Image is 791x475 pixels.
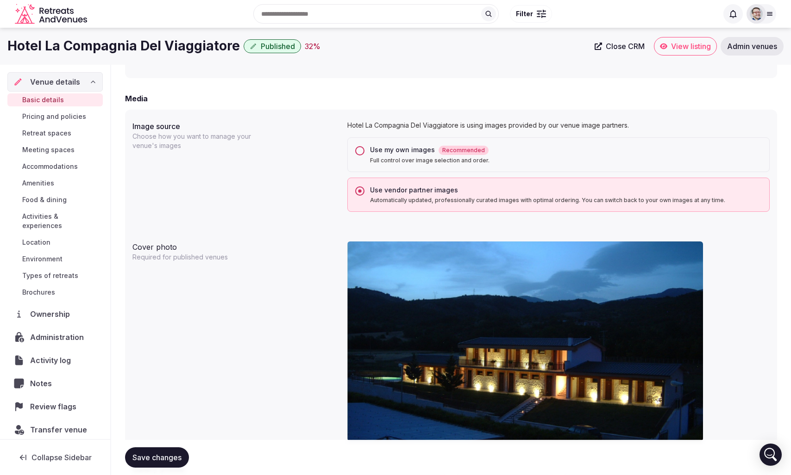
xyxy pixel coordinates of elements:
span: Published [261,42,295,51]
span: Notes [30,378,56,389]
span: Accommodations [22,162,78,171]
a: Visit the homepage [15,4,89,25]
span: Environment [22,254,63,264]
p: Choose how you want to manage your venue's images [132,132,251,150]
div: Open Intercom Messenger [760,444,782,466]
p: Required for published venues [132,253,251,262]
a: Administration [7,327,103,347]
span: Pricing and policies [22,112,86,121]
span: View listing [671,42,711,51]
div: Use vendor partner images [370,185,762,195]
span: Close CRM [606,42,645,51]
button: Published [244,39,301,53]
a: Brochures [7,286,103,299]
a: Pricing and policies [7,110,103,123]
p: Full control over image selection and order. [370,157,762,164]
img: 36749w_P.jpg [347,241,703,441]
a: Accommodations [7,160,103,173]
span: Transfer venue [30,424,87,435]
span: Location [22,238,50,247]
p: Hotel La Compagnia Del Viaggiatore is using images provided by our venue image partners. [347,121,770,130]
a: Types of retreats [7,269,103,282]
a: Activity log [7,351,103,370]
button: Save changes [125,447,189,468]
a: Close CRM [589,37,650,56]
a: Food & dining [7,193,103,206]
span: Ownership [30,308,74,320]
a: Amenities [7,177,103,190]
button: Filter [510,5,552,23]
a: Location [7,236,103,249]
span: Filter [516,9,533,19]
a: Notes [7,374,103,393]
a: Admin venues [721,37,784,56]
a: Activities & experiences [7,210,103,232]
span: Venue details [30,76,80,87]
span: Admin venues [727,42,777,51]
span: Collapse Sidebar [31,453,92,462]
div: Use my own images [370,145,762,155]
a: Meeting spaces [7,143,103,156]
p: Automatically updated, professionally curated images with optimal ordering. You can switch back t... [370,197,762,204]
a: Ownership [7,304,103,324]
label: Image source [132,123,340,130]
a: Retreat spaces [7,127,103,140]
svg: Retreats and Venues company logo [15,4,89,25]
span: Basic details [22,95,64,105]
button: 32% [305,41,320,52]
button: Collapse Sidebar [7,447,103,468]
a: View listing [654,37,717,56]
span: Amenities [22,179,54,188]
span: Activities & experiences [22,212,99,230]
h2: Media [125,93,148,104]
span: Save changes [132,453,182,462]
span: Types of retreats [22,271,78,280]
span: Administration [30,332,88,343]
a: Basic details [7,93,103,106]
div: Cover photo [132,238,340,253]
span: Meeting spaces [22,145,75,154]
button: Transfer venue [7,420,103,439]
span: Activity log [30,355,75,366]
a: Review flags [7,397,103,416]
a: Environment [7,253,103,265]
span: Brochures [22,288,55,297]
span: Food & dining [22,195,67,204]
div: 32 % [305,41,320,52]
span: Retreat spaces [22,129,71,138]
h1: Hotel La Compagnia Del Viaggiatore [7,37,240,55]
img: Glen Hayes [750,7,763,20]
span: Recommended [439,146,489,155]
span: Review flags [30,401,80,412]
